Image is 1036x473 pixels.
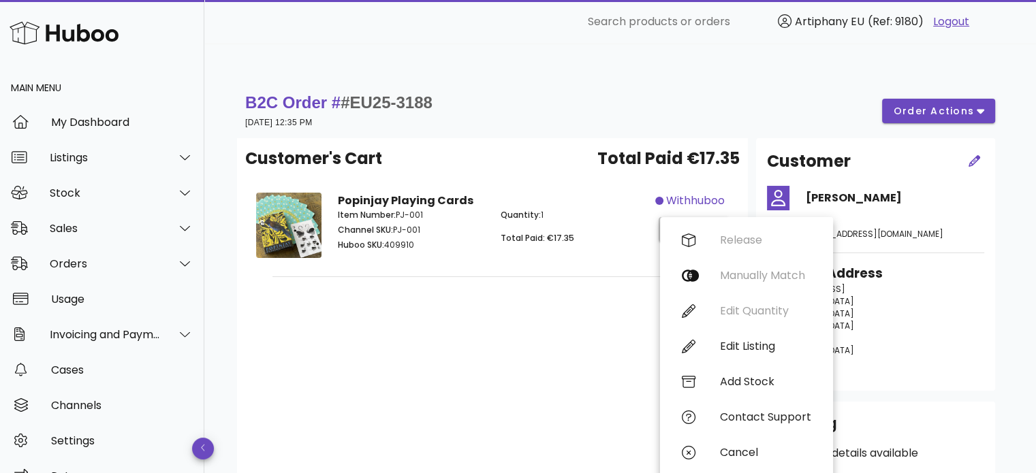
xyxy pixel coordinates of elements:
[767,149,851,174] h2: Customer
[50,186,161,199] div: Stock
[720,375,811,388] div: Add Stock
[50,222,161,235] div: Sales
[338,239,484,251] p: 409910
[245,118,312,127] small: [DATE] 12:35 PM
[50,257,161,270] div: Orders
[767,445,984,461] p: No shipping details available
[720,446,811,459] div: Cancel
[868,14,924,29] span: (Ref: 9180)
[666,193,725,209] span: withhuboo
[50,151,161,164] div: Listings
[795,14,864,29] span: Artiphany EU
[659,217,729,242] button: action
[338,224,484,236] p: PJ-001
[767,264,984,283] h3: Shipping Address
[501,232,574,244] span: Total Paid: €17.35
[338,209,396,221] span: Item Number:
[806,228,943,240] span: [EMAIL_ADDRESS][DOMAIN_NAME]
[597,146,740,171] span: Total Paid €17.35
[341,93,433,112] span: #EU25-3188
[501,209,647,221] p: 1
[51,293,193,306] div: Usage
[767,412,984,445] div: Shipping
[51,363,193,376] div: Cases
[338,239,384,250] span: Huboo SKU:
[338,209,484,221] p: PJ-001
[501,209,541,221] span: Quantity:
[338,193,473,208] strong: Popinjay Playing Cards
[720,410,811,423] div: Contact Support
[338,224,393,235] span: Channel SKU:
[245,93,433,112] strong: B2C Order #
[720,340,811,353] div: Edit Listing
[10,18,119,48] img: Huboo Logo
[893,104,975,118] span: order actions
[806,190,984,206] h4: [PERSON_NAME]
[256,193,321,258] img: Product Image
[882,99,995,123] button: order actions
[245,146,382,171] span: Customer's Cart
[933,14,969,30] a: Logout
[51,116,193,129] div: My Dashboard
[51,399,193,412] div: Channels
[50,328,161,341] div: Invoicing and Payments
[51,434,193,447] div: Settings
